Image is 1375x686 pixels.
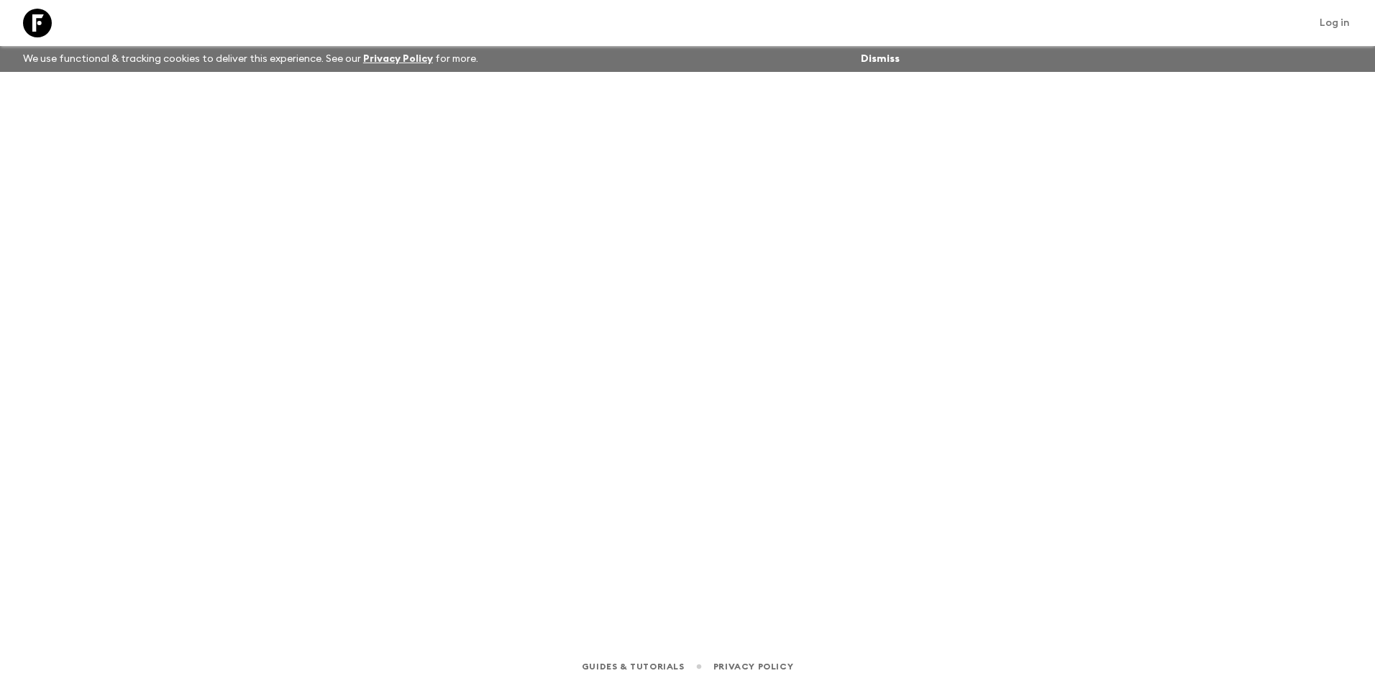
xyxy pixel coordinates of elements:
a: Privacy Policy [713,659,793,674]
a: Guides & Tutorials [582,659,685,674]
a: Privacy Policy [363,54,433,64]
p: We use functional & tracking cookies to deliver this experience. See our for more. [17,46,484,72]
button: Dismiss [857,49,903,69]
a: Log in [1312,13,1358,33]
